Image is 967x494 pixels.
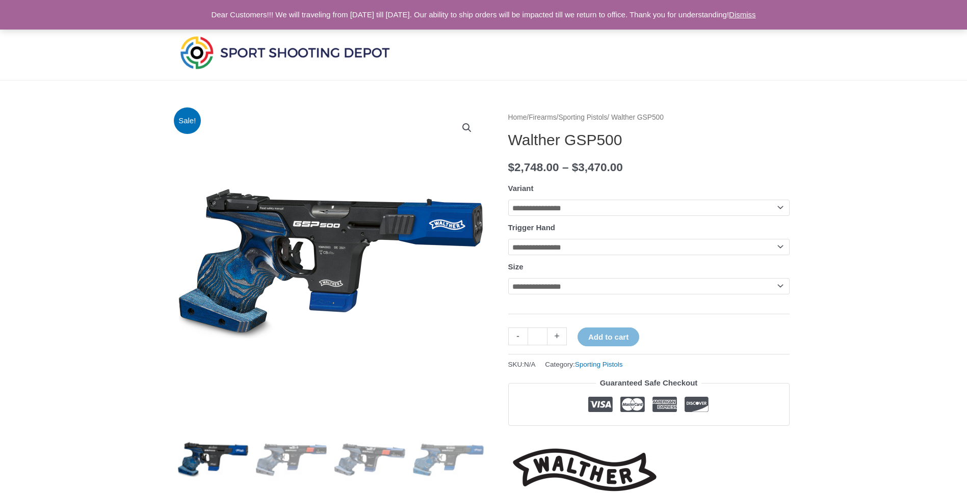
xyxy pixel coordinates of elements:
a: + [547,327,567,345]
span: Sale! [174,107,201,134]
a: Sporting Pistols [575,361,623,368]
span: $ [508,161,515,174]
a: View full-screen image gallery [458,119,476,137]
bdi: 2,748.00 [508,161,559,174]
span: Category: [545,358,622,371]
label: Trigger Hand [508,223,556,232]
span: SKU: [508,358,536,371]
a: Dismiss [729,10,756,19]
span: – [562,161,569,174]
a: Firearms [529,114,556,121]
span: $ [572,161,579,174]
legend: Guaranteed Safe Checkout [596,376,702,390]
label: Variant [508,184,534,193]
span: N/A [524,361,536,368]
a: Home [508,114,527,121]
a: - [508,327,528,345]
a: Sporting Pistols [558,114,607,121]
img: Sport Shooting Depot [178,34,392,71]
input: Product quantity [528,327,547,345]
label: Size [508,262,524,271]
h1: Walther GSP500 [508,131,790,149]
nav: Breadcrumb [508,111,790,124]
button: Add to cart [578,327,639,346]
img: Walther GSP500 .22LR [178,111,484,417]
bdi: 3,470.00 [572,161,623,174]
